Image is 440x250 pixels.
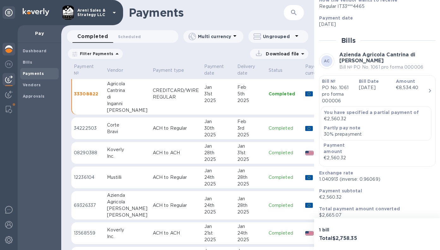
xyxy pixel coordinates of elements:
p: Payment date [204,63,224,77]
b: You have specified a partial payment of [324,110,419,115]
b: Bill Date [359,79,379,84]
div: Jan [237,143,264,150]
b: Payments [23,71,44,76]
b: Exchange rate [319,170,353,175]
p: 13568559 [74,230,102,236]
h2: Bills [341,37,355,44]
div: 21st [204,230,232,236]
h1: Payments [129,6,284,19]
b: Vendors [23,82,41,87]
span: Completed [77,32,108,41]
div: Koverly [107,146,148,153]
span: Payment date [204,63,232,77]
p: 12236104 [74,174,102,181]
div: 2025 [237,156,264,163]
span: Payee currency [305,63,332,77]
div: [PERSON_NAME] [107,107,148,114]
div: Jan [204,168,232,174]
b: Bill № [322,79,336,84]
div: Jan [204,143,232,150]
button: Bill №PO No. 1061 pro forma 000006Bill Date[DATE]Amount€8,534.40You have specified a partial paym... [319,75,436,167]
span: Vendor [107,67,131,74]
span: Delivery date [237,63,264,77]
div: €8,534.40 [396,84,428,91]
div: 28th [237,202,264,209]
p: Payment № [74,63,94,77]
div: 2025 [204,132,232,138]
span: Payment № [74,63,102,77]
p: Multi currency [198,33,231,40]
div: 2025 [204,156,232,163]
p: 1 bill [319,227,375,233]
span: Scheduled [118,33,141,40]
div: Cantrina [107,87,148,94]
p: Areni Sales & Strategy LLC [77,8,109,17]
b: Approvals [23,94,45,99]
div: Agricola [107,199,148,205]
span: Status [269,67,291,74]
div: Jan [204,223,232,230]
div: Corte [107,122,148,128]
div: Jan [237,168,264,174]
div: 2025 [204,97,232,104]
span: Payment type [153,67,193,74]
p: ACH to ACH [153,230,199,236]
div: Jan [204,84,232,91]
div: Jan [204,118,232,125]
b: Total payment amount converted [319,206,400,211]
p: 08290388 [74,150,102,156]
div: 31st [237,150,264,156]
div: 2025 [237,181,264,187]
p: Pay [23,30,56,37]
p: Completed [269,174,300,181]
div: Koverly [107,227,148,233]
p: 69326337 [74,202,102,209]
div: Jan [237,223,264,230]
div: 31st [204,91,232,97]
div: 2025 [237,209,264,215]
p: Ungrouped [263,33,293,40]
p: $2,665.07 [319,212,431,219]
div: Feb [237,84,264,91]
p: Completed [269,125,300,132]
div: 28th [204,150,232,156]
div: 5th [237,91,264,97]
div: 2025 [237,132,264,138]
p: €2,560.32 [319,194,431,201]
img: USD [305,231,314,236]
p: 34222503 [74,125,102,132]
div: 2025 [204,181,232,187]
div: Bravi [107,128,148,135]
p: Vendor [107,67,123,74]
b: Azienda Agricola Cantrina di [PERSON_NAME] [339,52,415,64]
p: €2,560.32 [324,116,428,122]
p: [DATE] [319,21,431,28]
p: 33308822 [74,91,102,97]
p: Completed [269,202,300,209]
b: Bills [23,60,32,65]
p: Filter Payments [77,51,113,56]
b: Payment subtotal [319,188,362,193]
p: Payment type [153,67,184,74]
div: Mustilli [107,174,148,181]
p: 30% prepayment [324,131,428,138]
p: Download file [263,51,299,57]
div: di [107,94,148,100]
div: Regular IT33***4465 [319,3,431,10]
div: Inganni [107,100,148,107]
div: Feb [237,118,264,125]
p: Delivery date [237,63,255,77]
b: AC [324,59,330,63]
p: Completed [269,150,300,156]
p: ACH to Regular [153,125,199,132]
div: 2025 [237,97,264,104]
div: Jan [237,196,264,202]
div: 28th [237,174,264,181]
img: Foreign exchange [5,60,13,68]
div: Agricola [107,81,148,87]
p: Bill № PO No. 1061 pro forma 000006 [339,64,436,71]
div: 24th [204,174,232,181]
div: Jan [204,196,232,202]
b: Payment date [319,15,353,20]
h3: Total $2,758.35 [319,236,375,241]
